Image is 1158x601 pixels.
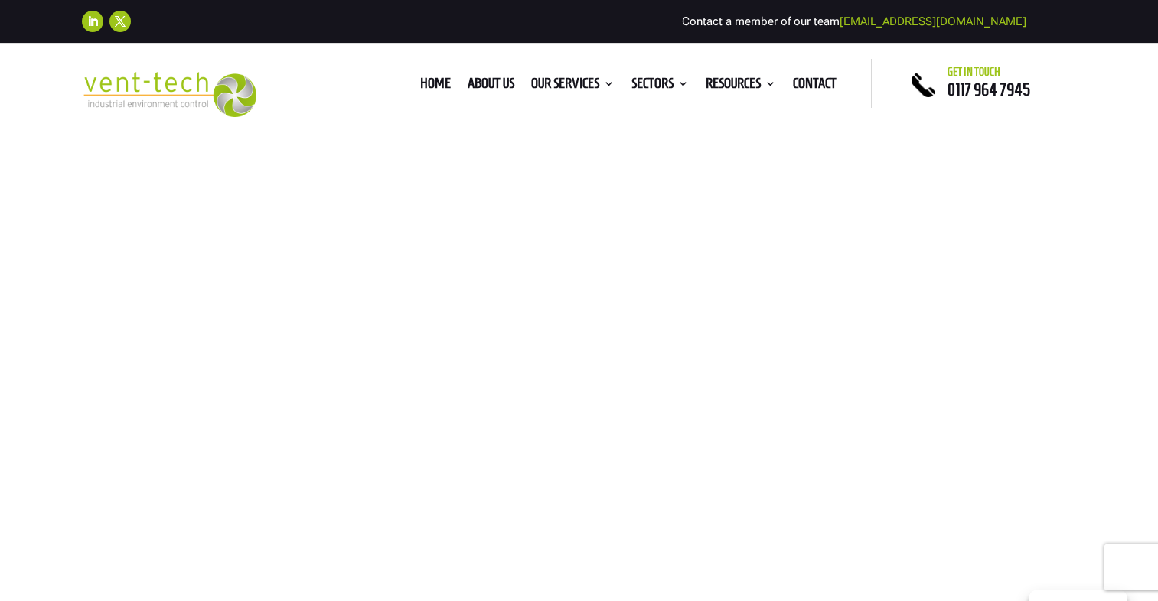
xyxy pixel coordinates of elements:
[109,11,131,32] a: Follow on X
[948,80,1030,99] a: 0117 964 7945
[948,66,1000,78] span: Get in touch
[468,78,514,95] a: About us
[682,15,1026,28] span: Contact a member of our team
[706,78,776,95] a: Resources
[420,78,451,95] a: Home
[840,15,1026,28] a: [EMAIL_ADDRESS][DOMAIN_NAME]
[82,11,103,32] a: Follow on LinkedIn
[531,78,615,95] a: Our Services
[631,78,689,95] a: Sectors
[82,72,257,117] img: 2023-09-27T08_35_16.549ZVENT-TECH---Clear-background
[793,78,837,95] a: Contact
